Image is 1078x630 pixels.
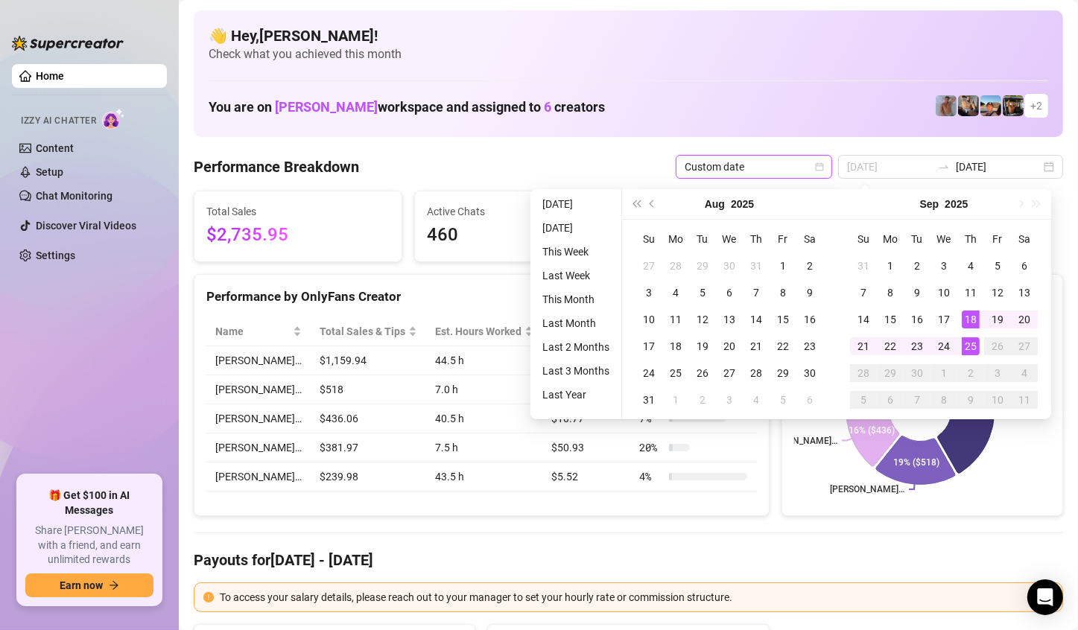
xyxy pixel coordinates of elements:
button: Earn nowarrow-right [25,573,153,597]
td: 2025-08-27 [716,360,743,386]
div: 28 [667,257,685,275]
div: 7 [747,284,765,302]
button: Choose a year [945,189,968,219]
div: 16 [908,311,926,328]
td: 2025-09-30 [904,360,930,386]
td: 2025-09-28 [850,360,877,386]
div: Open Intercom Messenger [1027,579,1063,615]
div: 12 [694,311,711,328]
div: 25 [962,337,980,355]
img: Zach [980,95,1001,116]
li: Last Week [536,267,615,284]
td: 2025-09-22 [877,333,904,360]
input: End date [956,159,1041,175]
div: 10 [989,391,1006,409]
div: 9 [801,284,819,302]
div: 28 [747,364,765,382]
td: 2025-08-30 [796,360,823,386]
span: Total Sales & Tips [320,323,405,340]
td: 2025-09-02 [689,386,716,413]
td: 2025-09-04 [957,252,984,279]
td: 2025-10-01 [930,360,957,386]
td: $239.98 [311,462,426,491]
td: $10.77 [542,404,630,433]
td: 2025-08-28 [743,360,770,386]
button: Choose a year [731,189,754,219]
a: Chat Monitoring [36,190,112,202]
div: 9 [908,284,926,302]
td: $1,159.94 [311,346,426,375]
td: 2025-10-10 [984,386,1011,413]
td: 2025-09-24 [930,333,957,360]
h4: Payouts for [DATE] - [DATE] [194,550,1063,570]
div: 26 [989,337,1006,355]
td: 2025-09-19 [984,306,1011,333]
button: Previous month (PageUp) [644,189,661,219]
img: logo-BBDzfeDw.svg [12,36,124,51]
div: 18 [962,311,980,328]
td: [PERSON_NAME]… [206,433,311,462]
span: 4 % [639,468,663,485]
div: 30 [908,364,926,382]
td: 2025-09-29 [877,360,904,386]
div: 30 [801,364,819,382]
li: [DATE] [536,219,615,237]
div: 9 [962,391,980,409]
td: 2025-09-21 [850,333,877,360]
div: 11 [962,284,980,302]
div: 14 [747,311,765,328]
div: 29 [694,257,711,275]
button: Choose a month [705,189,725,219]
div: 25 [667,364,685,382]
li: This Month [536,290,615,308]
td: 7.0 h [426,375,542,404]
div: 24 [935,337,953,355]
th: Mo [877,226,904,252]
div: 10 [935,284,953,302]
td: 2025-08-03 [635,279,662,306]
a: Discover Viral Videos [36,220,136,232]
td: 2025-09-05 [984,252,1011,279]
div: 29 [774,364,792,382]
td: 2025-08-16 [796,306,823,333]
div: 1 [667,391,685,409]
td: 2025-08-15 [770,306,796,333]
div: 21 [747,337,765,355]
th: Th [957,226,984,252]
div: 31 [640,391,658,409]
td: 2025-08-22 [770,333,796,360]
span: 🎁 Get $100 in AI Messages [25,489,153,518]
th: Sa [1011,226,1038,252]
span: Active Chats [427,203,610,220]
td: 2025-09-16 [904,306,930,333]
span: Earn now [60,579,103,591]
img: AI Chatter [102,108,125,130]
input: Start date [847,159,932,175]
td: 2025-10-08 [930,386,957,413]
td: 2025-08-26 [689,360,716,386]
li: Last Year [536,386,615,404]
div: 23 [908,337,926,355]
td: 2025-09-01 [877,252,904,279]
th: Name [206,317,311,346]
div: 31 [747,257,765,275]
td: 2025-09-20 [1011,306,1038,333]
td: 2025-09-06 [1011,252,1038,279]
button: Last year (Control + left) [628,189,644,219]
td: 2025-08-17 [635,333,662,360]
td: 2025-09-04 [743,386,770,413]
td: 2025-09-23 [904,333,930,360]
img: George [958,95,979,116]
span: swap-right [938,161,950,173]
td: $436.06 [311,404,426,433]
td: 2025-10-03 [984,360,1011,386]
span: Share [PERSON_NAME] with a friend, and earn unlimited rewards [25,524,153,567]
td: 2025-09-17 [930,306,957,333]
th: Sa [796,226,823,252]
div: 16 [801,311,819,328]
text: [PERSON_NAME]… [763,436,837,446]
h4: 👋 Hey, [PERSON_NAME] ! [209,25,1048,46]
td: 2025-10-07 [904,386,930,413]
td: 2025-10-06 [877,386,904,413]
td: $518 [311,375,426,404]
